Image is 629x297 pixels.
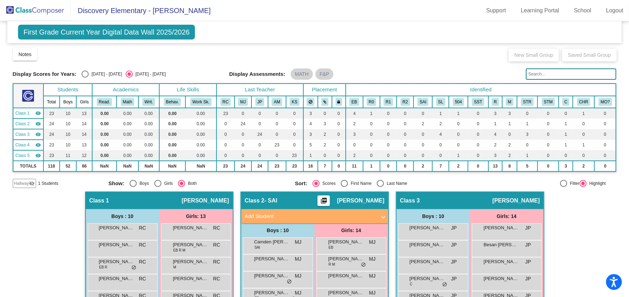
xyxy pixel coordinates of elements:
td: 13 [76,108,92,119]
td: 10 [60,119,77,129]
td: 0 [397,161,414,171]
td: 2 [573,161,594,171]
button: M [506,98,514,106]
td: 0.00 [117,119,138,129]
td: 0 [414,108,432,119]
a: Support [481,5,512,16]
span: Class 2 [245,197,265,204]
th: Academics [92,84,159,96]
th: Keep with teacher [332,96,346,108]
td: 0 [573,119,594,129]
td: NaN [159,161,185,171]
td: 0 [268,129,286,140]
td: 3 [517,129,538,140]
td: 0 [235,108,252,119]
td: 1 [449,150,468,161]
td: 2 [346,150,363,161]
td: 11 [60,150,77,161]
th: Total [43,96,60,108]
button: Writ. [142,98,155,106]
td: 0 [332,150,346,161]
span: [PERSON_NAME] [182,197,229,204]
td: 3 [502,108,517,119]
td: 4 [303,119,318,129]
td: 0 [414,150,432,161]
td: 0.00 [117,129,138,140]
td: 0 [251,150,268,161]
td: 0.00 [159,140,185,150]
td: 0 [594,108,616,119]
div: Girls [161,180,173,187]
td: 0 [414,129,432,140]
button: Math [121,98,134,106]
th: Speech & Language IEP [432,96,449,108]
td: 0 [235,150,252,161]
td: 0 [594,140,616,150]
button: STM [542,98,555,106]
td: 0 [517,108,538,119]
th: STARS [517,96,538,108]
td: 0.00 [159,119,185,129]
a: Logout [600,5,629,16]
td: 0 [216,129,234,140]
td: 0 [468,108,488,119]
td: 10 [60,140,77,150]
td: NaN [185,161,217,171]
td: 0 [251,140,268,150]
td: 23 [43,140,60,150]
th: Reclassified Fluent English Proficient | Year 1 [380,96,397,108]
td: 0 [268,150,286,161]
th: Emergent Bilingual | Reclassified This School Year [363,96,380,108]
td: 0 [449,129,468,140]
td: 0.00 [185,119,217,129]
th: Emergent Bilingual [346,96,363,108]
td: 0 [449,140,468,150]
td: Kayla Schneider - No Class Name [13,150,43,161]
td: 0 [380,150,397,161]
button: AM [272,98,282,106]
td: 0 [559,150,573,161]
td: 3 [303,129,318,140]
input: Search... [526,68,616,80]
td: 0 [397,129,414,140]
td: 0 [268,108,286,119]
span: Show: [108,180,124,187]
td: 0 [538,119,559,129]
span: Class 2 [16,121,30,127]
td: 0 [538,108,559,119]
th: Girls [76,96,92,108]
td: 0.00 [159,108,185,119]
td: 0 [397,119,414,129]
mat-radio-group: Select an option [82,71,166,78]
th: Identified [346,84,616,96]
span: Class 1 [16,110,30,116]
td: 0 [363,129,380,140]
td: 0 [538,150,559,161]
div: Scores [320,180,336,187]
td: 3 [303,108,318,119]
th: Placement [303,84,346,96]
td: 1 [517,150,538,161]
td: 24 [43,119,60,129]
td: 1 [559,140,573,150]
div: [DATE] - [DATE] [89,71,122,77]
td: 12 [76,150,92,161]
div: Boys [137,180,149,187]
td: 5 [303,140,318,150]
td: 0.00 [117,140,138,150]
td: 0 [380,119,397,129]
mat-icon: visibility_off [29,181,35,186]
td: 0 [318,150,332,161]
td: 0 [363,119,380,129]
th: Boys [60,96,77,108]
span: Sort: [295,180,307,187]
button: R1 [384,98,393,106]
th: Abby Marsh [268,96,286,108]
span: Notes [18,51,31,57]
th: Mackenzie Jones [235,96,252,108]
button: STR [521,98,534,106]
th: Reading Intervention [488,96,503,108]
td: 4 [488,129,503,140]
td: 23 [286,150,303,161]
th: Chronic Absentee [573,96,594,108]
